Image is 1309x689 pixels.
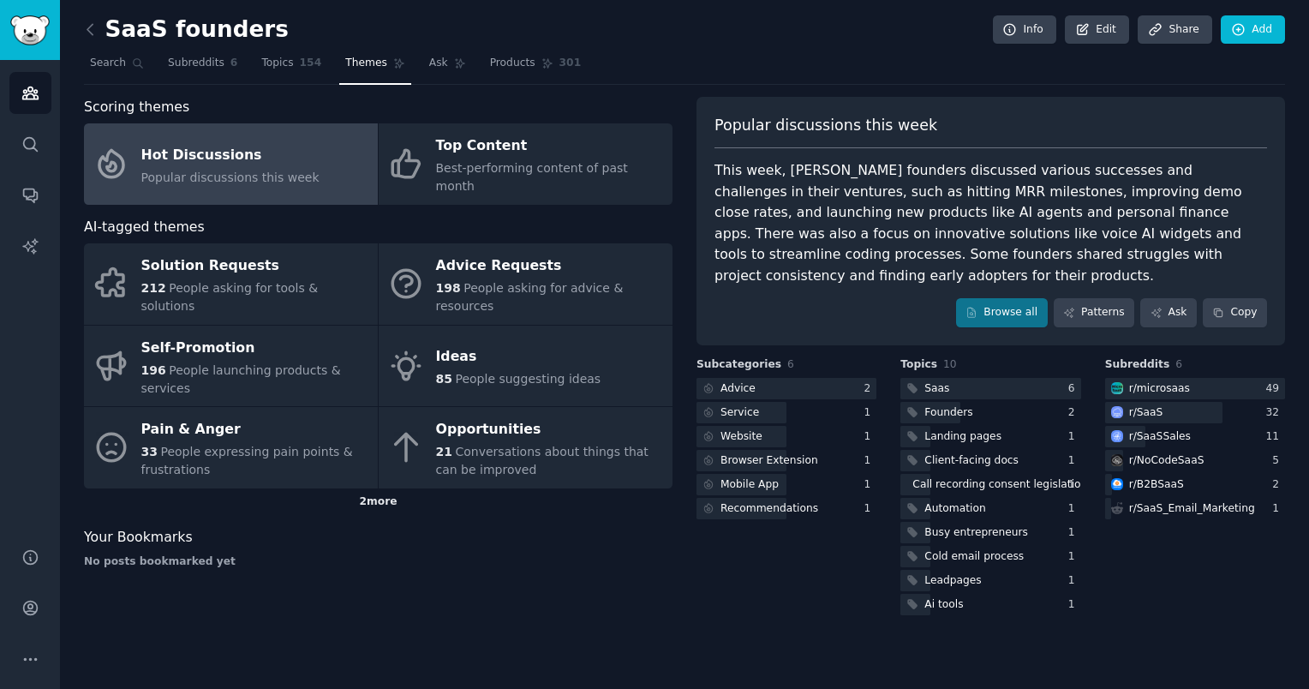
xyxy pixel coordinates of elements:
a: Topics154 [255,50,327,85]
div: 1 [1068,597,1081,613]
div: r/ SaaS_Email_Marketing [1129,501,1255,517]
a: Products301 [484,50,587,85]
a: Patterns [1054,298,1134,327]
span: People expressing pain points & frustrations [141,445,353,476]
div: Client-facing docs [924,453,1019,469]
span: Topics [261,56,293,71]
a: B2BSaaSr/B2BSaaS2 [1105,474,1285,495]
span: Subreddits [1105,357,1170,373]
span: Best-performing content of past month [436,161,628,193]
div: 5 [1272,453,1285,469]
span: 196 [141,363,166,377]
span: 212 [141,281,166,295]
img: GummySearch logo [10,15,50,45]
div: Leadpages [924,573,981,589]
span: 154 [300,56,322,71]
a: microsaasr/microsaas49 [1105,378,1285,399]
a: Hot DiscussionsPopular discussions this week [84,123,378,205]
img: B2BSaaS [1111,478,1123,490]
div: Pain & Anger [141,416,369,444]
div: Mobile App [720,477,779,493]
span: Products [490,56,535,71]
a: Opportunities21Conversations about things that can be improved [379,407,672,488]
a: Info [993,15,1056,45]
a: Top ContentBest-performing content of past month [379,123,672,205]
span: People asking for tools & solutions [141,281,319,313]
div: r/ SaaSSales [1129,429,1191,445]
span: Popular discussions this week [714,115,937,136]
div: Browser Extension [720,453,818,469]
div: 1 [1068,525,1081,541]
div: 1 [1068,549,1081,565]
div: r/ SaaS [1129,405,1163,421]
a: Recommendations1 [696,498,876,519]
div: 1 [864,501,877,517]
span: Themes [345,56,387,71]
span: 6 [787,358,794,370]
div: Top Content [436,133,664,160]
span: Topics [900,357,937,373]
span: People asking for advice & resources [436,281,624,313]
a: Ideas85People suggesting ideas [379,326,672,407]
a: Self-Promotion196People launching products & services [84,326,378,407]
div: Cold email process [924,549,1024,565]
a: Client-facing docs1 [900,450,1080,471]
div: 11 [1265,429,1285,445]
div: 1 [864,429,877,445]
h2: SaaS founders [84,16,289,44]
div: No posts bookmarked yet [84,554,672,570]
a: Saas6 [900,378,1080,399]
div: Ai tools [924,597,963,613]
a: Subreddits6 [162,50,243,85]
span: 33 [141,445,158,458]
a: SaaSr/SaaS32 [1105,402,1285,423]
div: Landing pages [924,429,1001,445]
a: Founders2 [900,402,1080,423]
span: Scoring themes [84,97,189,118]
a: Solution Requests212People asking for tools & solutions [84,243,378,325]
a: Cold email process1 [900,546,1080,567]
span: 10 [943,358,957,370]
div: This week, [PERSON_NAME] founders discussed various successes and challenges in their ventures, s... [714,160,1267,286]
div: Solution Requests [141,253,369,280]
div: 2 [1068,405,1081,421]
div: Busy entrepreneurs [924,525,1028,541]
img: SaaS [1111,406,1123,418]
div: Website [720,429,762,445]
img: microsaas [1111,382,1123,394]
span: Your Bookmarks [84,527,193,548]
span: Ask [429,56,448,71]
div: Self-Promotion [141,334,369,362]
button: Copy [1203,298,1267,327]
div: Saas [924,381,949,397]
a: Call recording consent legislation1 [900,474,1080,495]
div: 1 [1068,477,1081,493]
span: People suggesting ideas [455,372,601,386]
a: Share [1138,15,1211,45]
a: Edit [1065,15,1129,45]
a: Automation1 [900,498,1080,519]
div: Call recording consent legislation [912,477,1087,493]
span: AI-tagged themes [84,217,205,238]
div: 1 [864,405,877,421]
div: 1 [1068,429,1081,445]
span: Conversations about things that can be improved [436,445,649,476]
a: NoCodeSaaSr/NoCodeSaaS5 [1105,450,1285,471]
span: People launching products & services [141,363,341,395]
span: Search [90,56,126,71]
div: 2 [864,381,877,397]
span: 6 [230,56,238,71]
a: Service1 [696,402,876,423]
span: 301 [559,56,582,71]
a: Landing pages1 [900,426,1080,447]
a: Browse all [956,298,1048,327]
div: r/ B2BSaaS [1129,477,1184,493]
a: Ask [1140,298,1197,327]
a: Pain & Anger33People expressing pain points & frustrations [84,407,378,488]
span: 6 [1175,358,1182,370]
div: 1 [864,477,877,493]
img: NoCodeSaaS [1111,454,1123,466]
a: Themes [339,50,411,85]
a: Busy entrepreneurs1 [900,522,1080,543]
span: Subreddits [168,56,224,71]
